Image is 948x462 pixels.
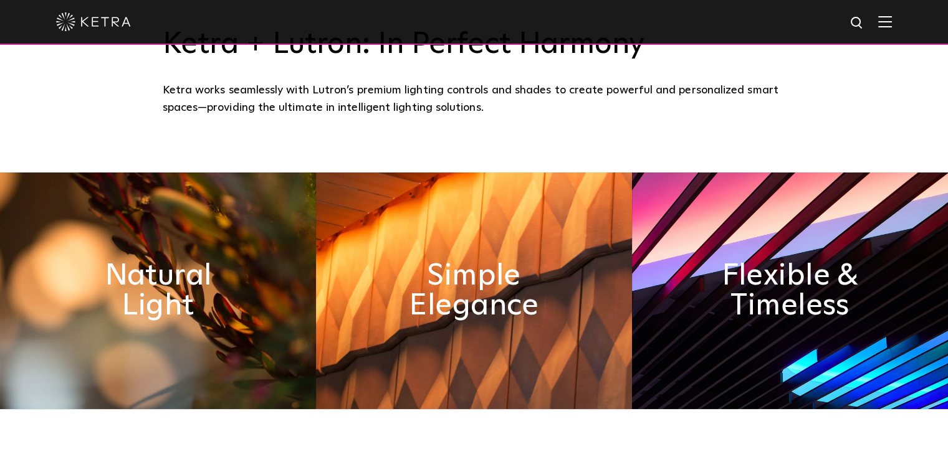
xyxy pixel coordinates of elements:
img: Hamburger%20Nav.svg [878,16,892,27]
div: Ketra works seamlessly with Lutron’s premium lighting controls and shades to create powerful and ... [163,82,786,117]
h2: Natural Light [79,261,237,321]
h2: Simple Elegance [395,261,553,321]
img: flexible_timeless_ketra [632,172,948,409]
img: simple_elegance [316,172,632,409]
img: search icon [850,16,865,31]
img: ketra-logo-2019-white [56,12,131,31]
h2: Flexible & Timeless [711,261,869,321]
